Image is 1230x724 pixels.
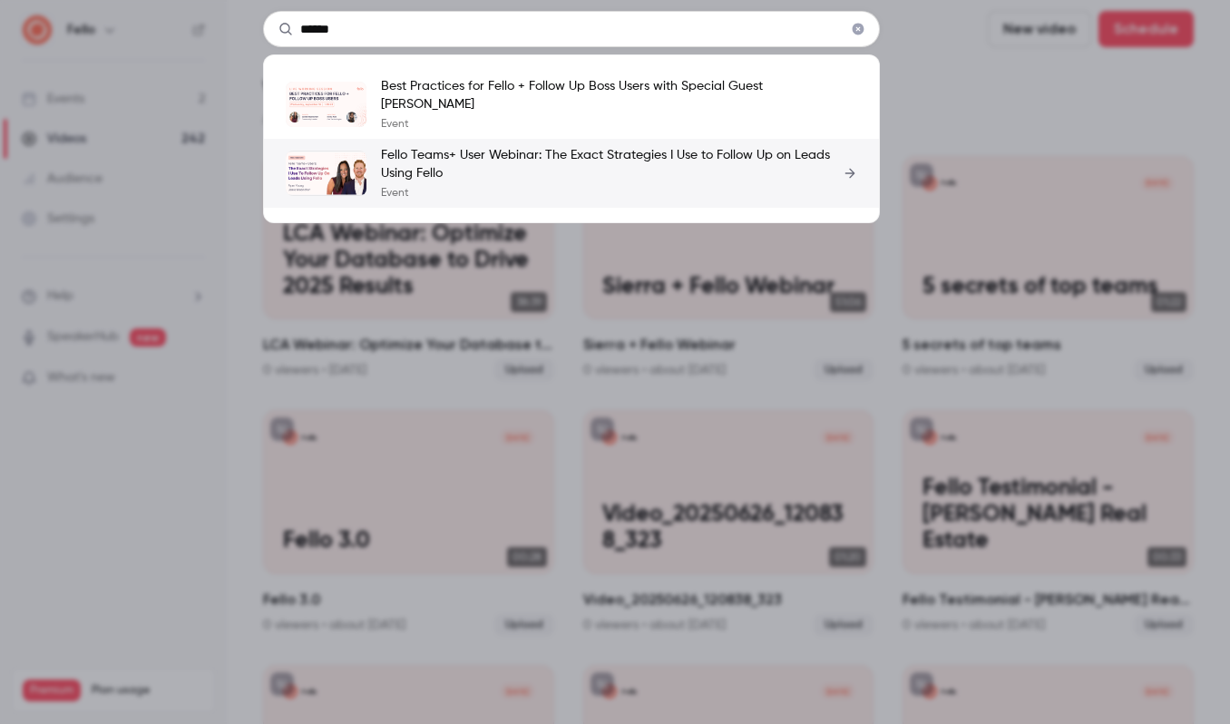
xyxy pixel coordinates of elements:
[286,82,366,127] img: Best Practices for Fello + Follow Up Boss Users with Special Guest Elena Kee
[381,77,857,113] p: Best Practices for Fello + Follow Up Boss Users with Special Guest [PERSON_NAME]
[286,151,366,196] img: Fello Teams+ User Webinar: The Exact Strategies I Use to Follow Up on Leads Using Fello
[844,15,873,44] button: Clear
[381,146,857,182] p: Fello Teams+ User Webinar: The Exact Strategies I Use to Follow Up on Leads Using Fello
[381,117,857,132] p: Event
[381,186,857,201] p: Event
